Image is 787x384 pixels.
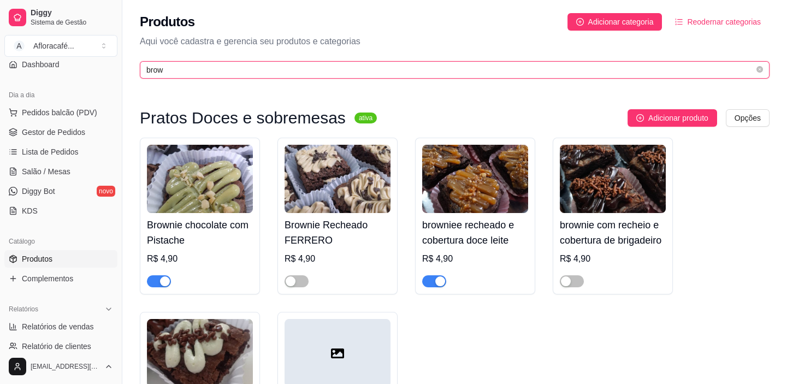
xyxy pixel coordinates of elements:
div: R$ 4,90 [560,252,666,265]
span: plus-circle [636,114,644,122]
span: KDS [22,205,38,216]
h4: Brownie chocolate com Pistache [147,217,253,248]
button: Reodernar categorias [666,13,770,31]
div: R$ 4,90 [285,252,390,265]
span: Opções [735,112,761,124]
span: [EMAIL_ADDRESS][DOMAIN_NAME] [31,362,100,371]
a: KDS [4,202,117,220]
h4: browniee recheado e cobertura doce leite [422,217,528,248]
a: Salão / Mesas [4,163,117,180]
span: Pedidos balcão (PDV) [22,107,97,118]
a: Relatórios de vendas [4,318,117,335]
h2: Produtos [140,13,195,31]
span: Relatórios de vendas [22,321,94,332]
button: Opções [726,109,770,127]
span: Reodernar categorias [687,16,761,28]
span: Sistema de Gestão [31,18,113,27]
span: Diggy [31,8,113,18]
a: Dashboard [4,56,117,73]
span: ordered-list [675,18,683,26]
button: Adicionar produto [628,109,717,127]
a: Relatório de clientes [4,338,117,355]
a: Gestor de Pedidos [4,123,117,141]
sup: ativa [354,113,377,123]
span: Gestor de Pedidos [22,127,85,138]
a: Produtos [4,250,117,268]
span: Relatórios [9,305,38,314]
h4: Brownie Recheado FERRERO [285,217,390,248]
a: Diggy Botnovo [4,182,117,200]
button: Select a team [4,35,117,57]
img: product-image [422,145,528,213]
div: Catálogo [4,233,117,250]
img: product-image [147,145,253,213]
span: Relatório de clientes [22,341,91,352]
h3: Pratos Doces e sobremesas [140,111,346,125]
span: plus-circle [576,18,584,26]
a: DiggySistema de Gestão [4,4,117,31]
span: Complementos [22,273,73,284]
div: Dia a dia [4,86,117,104]
button: [EMAIL_ADDRESS][DOMAIN_NAME] [4,353,117,380]
span: close-circle [756,66,763,73]
div: R$ 4,90 [147,252,253,265]
span: Diggy Bot [22,186,55,197]
span: Salão / Mesas [22,166,70,177]
span: Lista de Pedidos [22,146,79,157]
span: Adicionar produto [648,112,708,124]
a: Lista de Pedidos [4,143,117,161]
span: Adicionar categoria [588,16,654,28]
img: product-image [285,145,390,213]
p: Aqui você cadastra e gerencia seu produtos e categorias [140,35,770,48]
h4: brownie com recheio e cobertura de brigadeiro [560,217,666,248]
button: Pedidos balcão (PDV) [4,104,117,121]
span: Dashboard [22,59,60,70]
span: Produtos [22,253,52,264]
span: A [14,40,25,51]
input: Buscar por nome ou código do produto [146,64,754,76]
span: close-circle [756,65,763,75]
img: product-image [560,145,666,213]
button: Adicionar categoria [567,13,662,31]
div: R$ 4,90 [422,252,528,265]
a: Complementos [4,270,117,287]
div: Afloracafé ... [33,40,74,51]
